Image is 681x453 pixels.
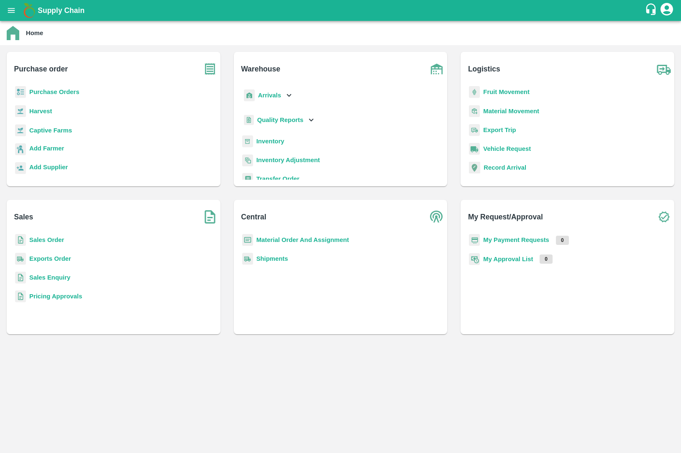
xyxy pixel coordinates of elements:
[29,145,64,152] b: Add Farmer
[15,290,26,303] img: sales
[242,112,316,129] div: Quality Reports
[242,234,253,246] img: centralMaterial
[15,234,26,246] img: sales
[426,59,447,79] img: warehouse
[483,127,516,133] a: Export Trip
[29,293,82,300] a: Pricing Approvals
[29,144,64,155] a: Add Farmer
[484,164,526,171] a: Record Arrival
[257,117,304,123] b: Quality Reports
[483,145,531,152] a: Vehicle Request
[659,2,674,19] div: account of current user
[469,86,480,98] img: fruit
[256,176,300,182] a: Transfer Order
[244,89,255,102] img: whArrival
[15,86,26,98] img: reciept
[29,164,68,171] b: Add Supplier
[15,272,26,284] img: sales
[15,143,26,155] img: farmer
[469,143,480,155] img: vehicle
[256,138,284,145] a: Inventory
[483,108,539,115] a: Material Movement
[256,255,288,262] a: Shipments
[29,89,79,95] a: Purchase Orders
[7,26,19,40] img: home
[15,253,26,265] img: shipments
[242,173,253,185] img: whTransfer
[483,237,549,243] a: My Payment Requests
[469,162,480,173] img: recordArrival
[426,206,447,227] img: central
[645,3,659,18] div: customer-support
[15,105,26,117] img: harvest
[468,211,543,223] b: My Request/Approval
[244,115,254,125] img: qualityReport
[38,6,84,15] b: Supply Chain
[469,253,480,265] img: approval
[29,274,70,281] a: Sales Enquiry
[241,211,266,223] b: Central
[653,206,674,227] img: check
[15,124,26,137] img: harvest
[556,236,569,245] p: 0
[483,89,530,95] a: Fruit Movement
[242,86,294,105] div: Arrivals
[29,237,64,243] a: Sales Order
[14,63,68,75] b: Purchase order
[256,237,349,243] a: Material Order And Assignment
[29,108,52,115] a: Harvest
[15,162,26,174] img: supplier
[468,63,500,75] b: Logistics
[29,163,68,174] a: Add Supplier
[200,59,220,79] img: purchase
[242,135,253,148] img: whInventory
[469,105,480,117] img: material
[258,92,281,99] b: Arrivals
[26,30,43,36] b: Home
[653,59,674,79] img: truck
[14,211,33,223] b: Sales
[242,253,253,265] img: shipments
[469,124,480,136] img: delivery
[2,1,21,20] button: open drawer
[29,255,71,262] a: Exports Order
[200,206,220,227] img: soSales
[241,63,280,75] b: Warehouse
[38,5,645,16] a: Supply Chain
[256,157,320,163] a: Inventory Adjustment
[242,154,253,166] img: inventory
[21,2,38,19] img: logo
[483,256,533,262] a: My Approval List
[540,254,553,264] p: 0
[29,127,72,134] a: Captive Farms
[469,234,480,246] img: payment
